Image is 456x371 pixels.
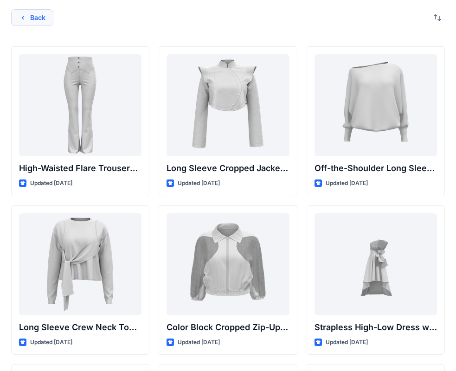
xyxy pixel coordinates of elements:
p: Long Sleeve Crew Neck Top with Asymmetrical Tie Detail [19,321,141,334]
button: Back [11,9,53,26]
p: Long Sleeve Cropped Jacket with Mandarin Collar and Shoulder Detail [167,162,289,175]
p: Off-the-Shoulder Long Sleeve Top [315,162,437,175]
p: Updated [DATE] [30,338,72,347]
p: Updated [DATE] [178,338,220,347]
a: Long Sleeve Crew Neck Top with Asymmetrical Tie Detail [19,213,141,315]
a: Color Block Cropped Zip-Up Jacket with Sheer Sleeves [167,213,289,315]
a: Strapless High-Low Dress with Side Bow Detail [315,213,437,315]
p: Updated [DATE] [30,179,72,188]
p: Strapless High-Low Dress with Side Bow Detail [315,321,437,334]
p: Updated [DATE] [326,179,368,188]
a: High-Waisted Flare Trousers with Button Detail [19,54,141,156]
p: High-Waisted Flare Trousers with Button Detail [19,162,141,175]
p: Updated [DATE] [178,179,220,188]
p: Color Block Cropped Zip-Up Jacket with Sheer Sleeves [167,321,289,334]
p: Updated [DATE] [326,338,368,347]
a: Long Sleeve Cropped Jacket with Mandarin Collar and Shoulder Detail [167,54,289,156]
a: Off-the-Shoulder Long Sleeve Top [315,54,437,156]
